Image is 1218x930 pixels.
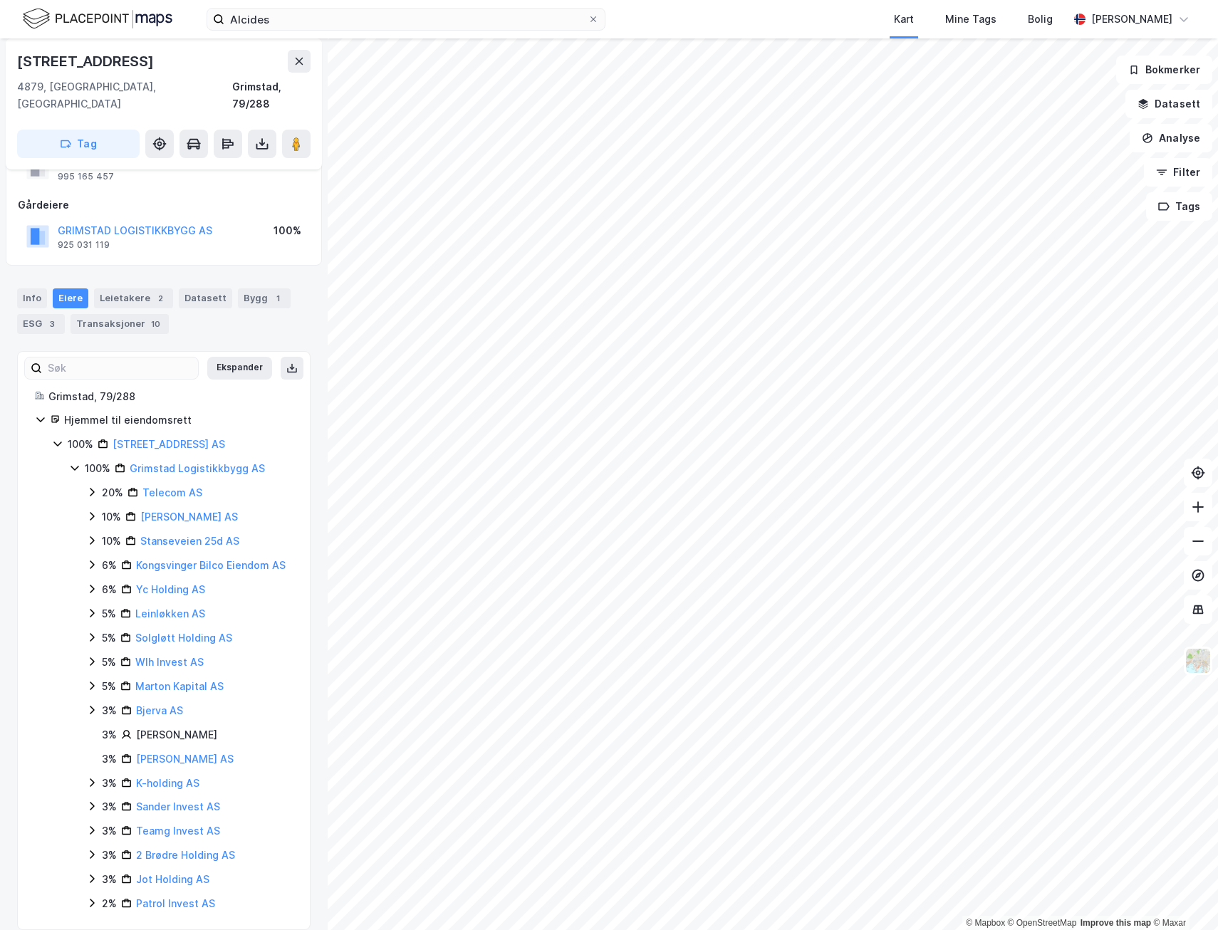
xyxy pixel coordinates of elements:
div: 5% [102,605,116,622]
img: logo.f888ab2527a4732fd821a326f86c7f29.svg [23,6,172,31]
div: 2 [153,291,167,305]
div: Leietakere [94,288,173,308]
div: Kart [894,11,914,28]
div: 3% [102,871,117,888]
div: 5% [102,654,116,671]
div: Datasett [179,288,232,308]
a: Kongsvinger Bilco Eiendom AS [136,559,286,571]
div: 5% [102,678,116,695]
div: Bolig [1028,11,1053,28]
a: 2 Brødre Holding AS [136,849,235,861]
div: 925 031 119 [58,239,110,251]
button: Tag [17,130,140,158]
div: 100% [274,222,301,239]
div: 6% [102,581,117,598]
a: Leinløkken AS [135,607,205,620]
button: Datasett [1125,90,1212,118]
div: 3 [45,317,59,331]
a: Teamg Invest AS [136,825,220,837]
div: 100% [68,436,93,453]
div: Grimstad, 79/288 [232,78,311,113]
div: Gårdeiere [18,197,310,214]
div: 3% [102,726,117,743]
a: Sander Invest AS [136,800,220,813]
div: 3% [102,798,117,815]
div: 10% [102,533,121,550]
a: [STREET_ADDRESS] AS [113,438,225,450]
div: 20% [102,484,123,501]
div: Info [17,288,47,308]
iframe: Chat Widget [1147,862,1218,930]
div: 100% [85,460,110,477]
a: Solgløtt Holding AS [135,632,232,644]
button: Bokmerker [1116,56,1212,84]
div: ESG [17,314,65,334]
div: Hjemmel til eiendomsrett [64,412,293,429]
div: [PERSON_NAME] [1091,11,1172,28]
div: 5% [102,629,116,647]
a: Telecom AS [142,486,202,498]
div: Grimstad, 79/288 [48,388,293,405]
div: Bygg [238,288,291,308]
div: [STREET_ADDRESS] [17,50,157,73]
button: Tags [1146,192,1212,221]
a: OpenStreetMap [1008,918,1077,928]
div: 10 [148,317,163,331]
div: 2% [102,895,117,912]
a: Stanseveien 25d AS [140,535,239,547]
a: [PERSON_NAME] AS [140,511,238,523]
img: Z [1185,647,1212,674]
button: Analyse [1130,124,1212,152]
div: 3% [102,847,117,864]
div: 995 165 457 [58,171,114,182]
div: 1 [271,291,285,305]
div: 6% [102,557,117,574]
a: Marton Kapital AS [135,680,224,692]
input: Søk på adresse, matrikkel, gårdeiere, leietakere eller personer [224,9,588,30]
div: Mine Tags [945,11,996,28]
div: 10% [102,508,121,526]
a: Bjerva AS [136,704,183,716]
button: Filter [1144,158,1212,187]
a: Jot Holding AS [136,873,209,885]
div: 3% [102,702,117,719]
div: Transaksjoner [71,314,169,334]
a: Grimstad Logistikkbygg AS [130,462,265,474]
input: Søk [42,357,198,379]
a: Mapbox [966,918,1005,928]
a: Improve this map [1081,918,1151,928]
a: Yc Holding AS [136,583,205,595]
div: 3% [102,822,117,840]
a: K-holding AS [136,777,199,789]
div: Eiere [53,288,88,308]
div: [PERSON_NAME] [136,726,217,743]
a: Patrol Invest AS [136,897,215,909]
a: [PERSON_NAME] AS [136,753,234,765]
button: Ekspander [207,357,272,380]
div: 3% [102,775,117,792]
div: 4879, [GEOGRAPHIC_DATA], [GEOGRAPHIC_DATA] [17,78,232,113]
div: 3% [102,751,117,768]
a: Wlh Invest AS [135,656,204,668]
